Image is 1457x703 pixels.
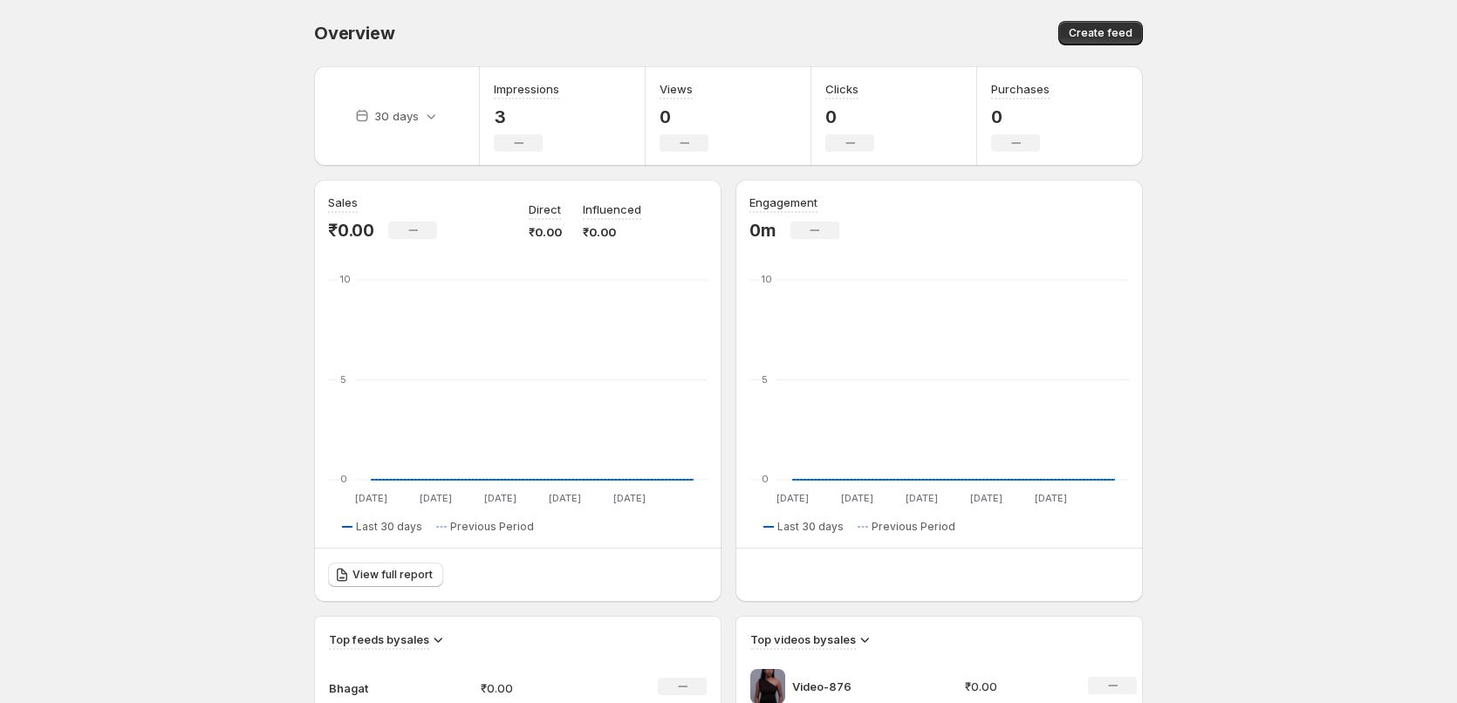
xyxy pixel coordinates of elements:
[776,492,809,504] text: [DATE]
[1058,21,1143,45] button: Create feed
[583,201,641,218] p: Influenced
[825,106,874,127] p: 0
[991,106,1050,127] p: 0
[762,373,768,386] text: 5
[329,631,429,648] h3: Top feeds by sales
[420,492,452,504] text: [DATE]
[529,201,561,218] p: Direct
[991,80,1050,98] h3: Purchases
[450,520,534,534] span: Previous Period
[750,631,856,648] h3: Top videos by sales
[340,473,347,485] text: 0
[549,492,581,504] text: [DATE]
[1069,26,1132,40] span: Create feed
[340,373,346,386] text: 5
[583,223,641,241] p: ₹0.00
[872,520,955,534] span: Previous Period
[825,80,858,98] h3: Clicks
[328,220,374,241] p: ₹0.00
[481,679,605,697] p: ₹0.00
[328,563,443,587] a: View full report
[356,520,422,534] span: Last 30 days
[484,492,516,504] text: [DATE]
[1035,492,1067,504] text: [DATE]
[613,492,646,504] text: [DATE]
[314,23,394,44] span: Overview
[660,106,708,127] p: 0
[970,492,1002,504] text: [DATE]
[494,106,559,127] p: 3
[749,220,776,241] p: 0m
[494,80,559,98] h3: Impressions
[749,194,817,211] h3: Engagement
[777,520,844,534] span: Last 30 days
[762,273,772,285] text: 10
[792,678,923,695] p: Video-876
[374,107,419,125] p: 30 days
[329,679,416,697] p: Bhagat
[355,492,387,504] text: [DATE]
[841,492,873,504] text: [DATE]
[965,678,1068,695] p: ₹0.00
[762,473,769,485] text: 0
[660,80,693,98] h3: Views
[529,223,562,241] p: ₹0.00
[906,492,938,504] text: [DATE]
[340,273,351,285] text: 10
[328,194,358,211] h3: Sales
[352,568,433,582] span: View full report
